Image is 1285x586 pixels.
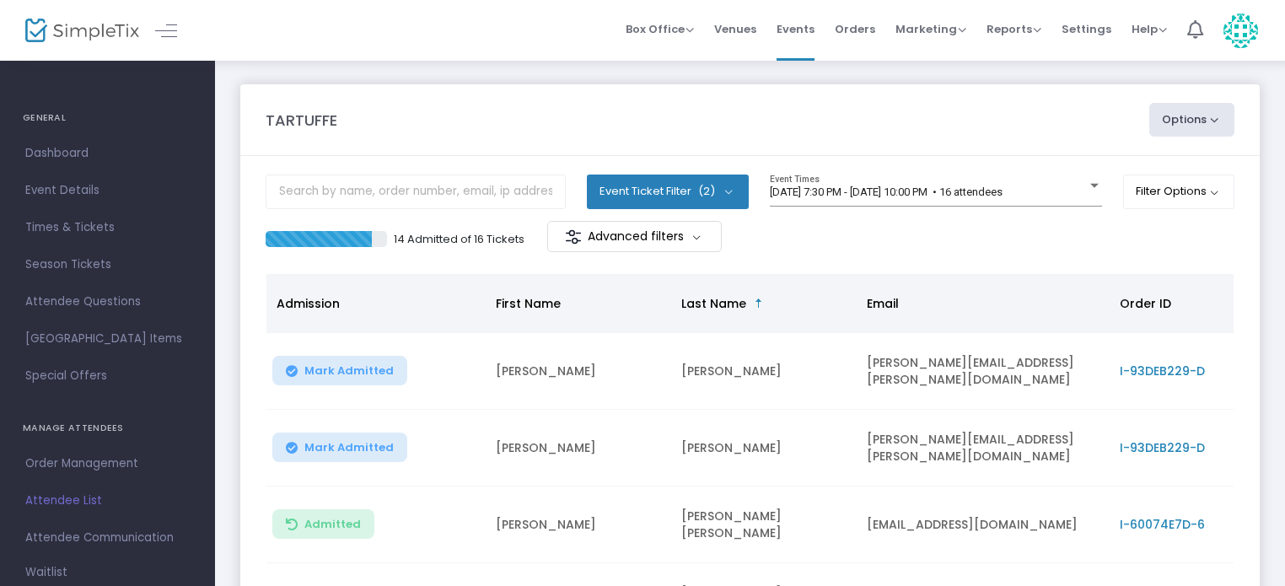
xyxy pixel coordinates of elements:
[304,518,361,531] span: Admitted
[23,411,192,445] h4: MANAGE ATTENDEES
[272,433,407,462] button: Mark Admitted
[752,297,766,310] span: Sortable
[1120,516,1205,533] span: I-60074E7D-6
[895,21,966,37] span: Marketing
[266,175,566,209] input: Search by name, order number, email, ip address
[777,8,815,51] span: Events
[277,295,340,312] span: Admission
[681,295,746,312] span: Last Name
[671,333,857,410] td: [PERSON_NAME]
[272,356,407,385] button: Mark Admitted
[987,21,1041,37] span: Reports
[1120,363,1205,379] span: I-93DEB229-D
[626,21,694,37] span: Box Office
[486,487,671,563] td: [PERSON_NAME]
[25,291,190,313] span: Attendee Questions
[394,231,524,248] p: 14 Admitted of 16 Tickets
[857,333,1110,410] td: [PERSON_NAME][EMAIL_ADDRESS][PERSON_NAME][DOMAIN_NAME]
[714,8,756,51] span: Venues
[25,564,67,581] span: Waitlist
[671,410,857,487] td: [PERSON_NAME]
[25,328,190,350] span: [GEOGRAPHIC_DATA] Items
[25,490,190,512] span: Attendee List
[1149,103,1235,137] button: Options
[1132,21,1167,37] span: Help
[857,410,1110,487] td: [PERSON_NAME][EMAIL_ADDRESS][PERSON_NAME][DOMAIN_NAME]
[272,509,374,539] button: Admitted
[23,101,192,135] h4: GENERAL
[1120,439,1205,456] span: I-93DEB229-D
[547,221,722,252] m-button: Advanced filters
[867,295,899,312] span: Email
[25,453,190,475] span: Order Management
[857,487,1110,563] td: [EMAIL_ADDRESS][DOMAIN_NAME]
[835,8,875,51] span: Orders
[486,333,671,410] td: [PERSON_NAME]
[25,527,190,549] span: Attendee Communication
[496,295,561,312] span: First Name
[565,228,582,245] img: filter
[671,487,857,563] td: [PERSON_NAME] [PERSON_NAME]
[25,254,190,276] span: Season Tickets
[304,364,394,378] span: Mark Admitted
[25,142,190,164] span: Dashboard
[304,441,394,454] span: Mark Admitted
[266,109,337,132] m-panel-title: TARTUFFE
[25,217,190,239] span: Times & Tickets
[25,365,190,387] span: Special Offers
[1062,8,1111,51] span: Settings
[25,180,190,202] span: Event Details
[1123,175,1235,208] button: Filter Options
[1120,295,1171,312] span: Order ID
[486,410,671,487] td: [PERSON_NAME]
[587,175,749,208] button: Event Ticket Filter(2)
[698,185,715,198] span: (2)
[770,185,1003,198] span: [DATE] 7:30 PM - [DATE] 10:00 PM • 16 attendees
